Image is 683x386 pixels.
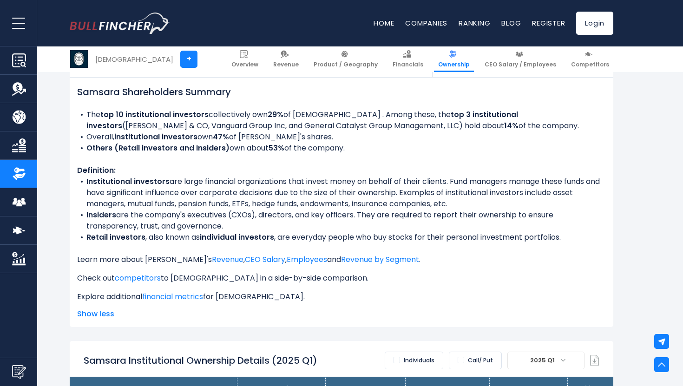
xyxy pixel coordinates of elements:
[231,61,258,68] span: Overview
[77,273,606,284] p: Check out to [DEMOGRAPHIC_DATA] in a side-by-side comparison.
[70,50,88,68] img: IOT logo
[125,120,459,131] span: [PERSON_NAME] & CO, Vanguard Group Inc, and General Catalyst Group Management, LLC
[77,209,606,232] li: are the company's executives (CXOs), directors, and key officers. They are required to report the...
[77,308,606,320] span: Show less
[86,232,145,242] b: Retail investors
[70,13,170,34] img: Bullfincher logo
[567,46,613,72] a: Competitors
[200,232,274,242] b: individual investors
[77,232,606,243] li: , also known as , are everyday people who buy stocks for their personal investment portfolios.
[393,61,423,68] span: Financials
[115,273,161,283] a: competitors
[84,354,317,366] h2: Samsara Institutional Ownership Details (2025 Q1)
[287,254,327,265] a: Employees
[269,143,284,153] b: 53%
[526,354,560,367] span: 2025 Q1
[77,143,606,154] li: own about of the company.
[385,352,443,369] label: Individuals
[180,51,197,68] a: +
[374,18,394,28] a: Home
[571,61,609,68] span: Competitors
[86,143,230,153] b: Others (Retail investors and Insiders)
[314,61,378,68] span: Product / Geography
[114,131,197,142] b: institutional investors
[77,131,606,143] li: Overall, own of [PERSON_NAME]'s shares.
[459,18,490,28] a: Ranking
[341,254,419,265] a: Revenue by Segment
[77,85,606,99] h2: Samsara Shareholders Summary
[405,18,447,28] a: Companies
[95,54,173,65] div: [DEMOGRAPHIC_DATA]
[212,254,243,265] a: Revenue
[77,254,606,265] p: Learn more about [PERSON_NAME]'s , , and .
[100,109,209,120] b: top 10 institutional investors
[77,291,606,302] p: Explore additional for [DEMOGRAPHIC_DATA].
[480,46,560,72] a: CEO Salary / Employees
[532,18,565,28] a: Register
[77,176,606,209] li: are large financial organizations that invest money on behalf of their clients. Fund managers man...
[245,254,285,265] a: CEO Salary
[213,131,229,142] b: 47%
[70,13,170,34] a: Go to homepage
[438,61,470,68] span: Ownership
[86,209,116,220] b: Insiders
[77,109,606,131] li: The collectively own of [DEMOGRAPHIC_DATA] . Among these, the ( ) hold about of the company.
[77,165,116,176] b: Definition:
[434,46,474,72] a: Ownership
[504,120,519,131] b: 14%
[269,46,303,72] a: Revenue
[576,12,613,35] a: Login
[508,352,584,369] span: 2025 Q1
[388,46,427,72] a: Financials
[86,109,518,131] b: top 3 institutional investors
[227,46,263,72] a: Overview
[142,291,203,302] a: financial metrics
[485,61,556,68] span: CEO Salary / Employees
[501,18,521,28] a: Blog
[12,167,26,181] img: Ownership
[449,352,502,369] label: Call/ Put
[268,109,283,120] b: 29%
[273,61,299,68] span: Revenue
[86,176,170,187] b: Institutional investors
[309,46,382,72] a: Product / Geography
